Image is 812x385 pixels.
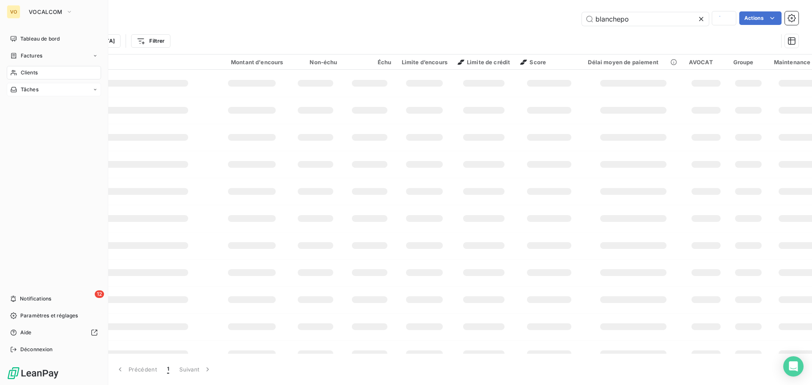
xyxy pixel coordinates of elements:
[20,35,60,43] span: Tableau de bord
[733,59,764,66] div: Groupe
[162,360,174,378] button: 1
[588,59,678,66] div: Délai moyen de paiement
[221,59,283,66] div: Montant d'encours
[582,12,709,26] input: Rechercher
[20,329,32,336] span: Aide
[174,360,217,378] button: Suivant
[348,59,392,66] div: Échu
[111,360,162,378] button: Précédent
[689,59,723,66] div: AVOCAT
[20,295,51,303] span: Notifications
[458,59,510,66] span: Limite de crédit
[21,69,38,76] span: Clients
[783,356,804,377] div: Open Intercom Messenger
[95,290,104,298] span: 12
[167,365,169,374] span: 1
[29,8,63,15] span: VOCALCOM
[21,52,42,60] span: Factures
[21,86,38,93] span: Tâches
[7,5,20,19] div: VO
[7,366,59,380] img: Logo LeanPay
[402,59,447,66] div: Limite d’encours
[294,59,337,66] div: Non-échu
[131,34,170,48] button: Filtrer
[20,346,53,353] span: Déconnexion
[739,11,782,25] button: Actions
[520,59,546,66] span: Score
[20,312,78,319] span: Paramètres et réglages
[7,326,101,339] a: Aide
